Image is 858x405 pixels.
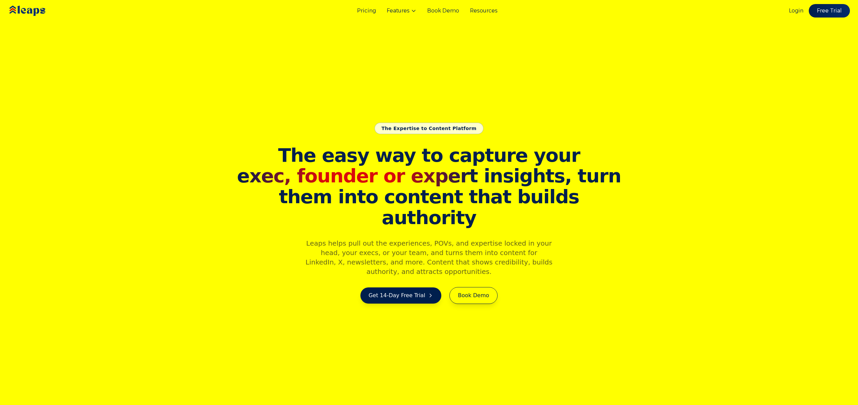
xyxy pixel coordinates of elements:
[427,7,459,15] a: Book Demo
[278,144,580,166] span: The easy way to capture your
[357,7,376,15] a: Pricing
[387,7,416,15] button: Features
[300,239,559,276] p: Leaps helps pull out the experiences, POVs, and expertise locked in your head, your execs, or you...
[235,165,623,186] span: insights, turn
[375,123,484,134] div: The Expertise to Content Platform
[360,287,441,304] a: Get 14-Day Free Trial
[237,165,478,187] span: exec, founder or expert
[235,186,623,228] span: them into content that builds authority
[449,287,497,304] a: Book Demo
[809,4,850,18] a: Free Trial
[8,1,65,21] img: Leaps Logo
[470,7,498,15] a: Resources
[789,7,803,15] a: Login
